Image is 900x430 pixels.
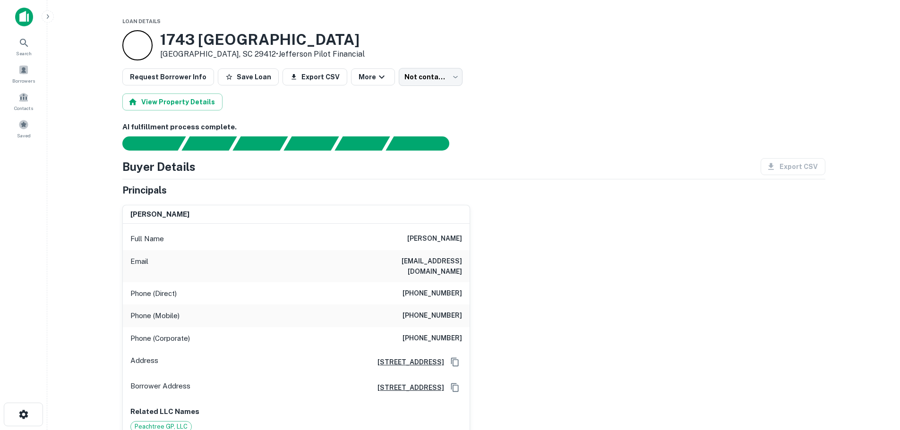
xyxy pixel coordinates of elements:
[181,136,237,151] div: Your request is received and processing...
[130,310,180,321] p: Phone (Mobile)
[122,18,161,24] span: Loan Details
[130,288,177,299] p: Phone (Direct)
[130,380,190,395] p: Borrower Address
[111,136,182,151] div: Sending borrower request to AI...
[403,288,462,299] h6: [PHONE_NUMBER]
[349,256,462,277] h6: [EMAIL_ADDRESS][DOMAIN_NAME]
[14,104,33,112] span: Contacts
[448,355,462,369] button: Copy Address
[370,382,444,393] a: [STREET_ADDRESS]
[334,136,390,151] div: Principals found, still searching for contact information. This may take time...
[130,333,190,344] p: Phone (Corporate)
[122,183,167,197] h5: Principals
[122,158,196,175] h4: Buyer Details
[403,333,462,344] h6: [PHONE_NUMBER]
[407,233,462,245] h6: [PERSON_NAME]
[15,8,33,26] img: capitalize-icon.png
[278,50,365,59] a: Jefferson Pilot Financial
[122,122,825,133] h6: AI fulfillment process complete.
[16,50,32,57] span: Search
[3,61,44,86] a: Borrowers
[130,406,462,417] p: Related LLC Names
[403,310,462,321] h6: [PHONE_NUMBER]
[283,136,339,151] div: Principals found, AI now looking for contact information...
[370,357,444,367] a: [STREET_ADDRESS]
[160,31,365,49] h3: 1743 [GEOGRAPHIC_DATA]
[853,354,900,400] iframe: Chat Widget
[232,136,288,151] div: Documents found, AI parsing details...
[130,233,164,245] p: Full Name
[122,93,223,110] button: View Property Details
[283,68,347,85] button: Export CSV
[12,77,35,84] span: Borrowers
[386,136,461,151] div: AI fulfillment process complete.
[130,209,189,220] h6: [PERSON_NAME]
[3,34,44,59] a: Search
[130,355,158,369] p: Address
[351,68,395,85] button: More
[17,132,31,139] span: Saved
[160,49,365,60] p: [GEOGRAPHIC_DATA], SC 29412 •
[122,68,214,85] button: Request Borrower Info
[3,88,44,114] a: Contacts
[448,380,462,395] button: Copy Address
[130,256,148,277] p: Email
[3,116,44,141] a: Saved
[399,68,463,86] div: Not contacted
[218,68,279,85] button: Save Loan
